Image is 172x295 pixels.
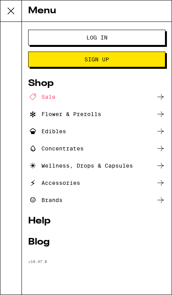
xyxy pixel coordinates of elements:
[28,127,165,136] a: Edibles
[28,259,47,264] span: v 19.47.0
[28,30,165,45] button: Log In
[28,161,133,170] div: Wellness, Drops & Capsules
[28,161,165,170] a: Wellness, Drops & Capsules
[28,127,66,136] div: Edibles
[28,52,165,67] button: Sign Up
[28,216,165,226] a: Help
[28,195,165,205] a: Brands
[28,109,165,119] a: Flower & Prerolls
[28,79,165,88] a: Shop
[86,35,107,40] span: Log In
[28,238,165,247] a: Blog
[28,109,101,119] div: Flower & Prerolls
[28,144,84,153] div: Concentrates
[28,195,63,205] div: Brands
[19,5,35,13] span: Help
[28,178,165,188] a: Accessories
[84,57,109,62] span: Sign Up
[22,0,172,22] div: Menu
[28,92,165,102] a: Sale
[28,144,165,153] a: Concentrates
[28,92,56,102] div: Sale
[28,178,80,188] div: Accessories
